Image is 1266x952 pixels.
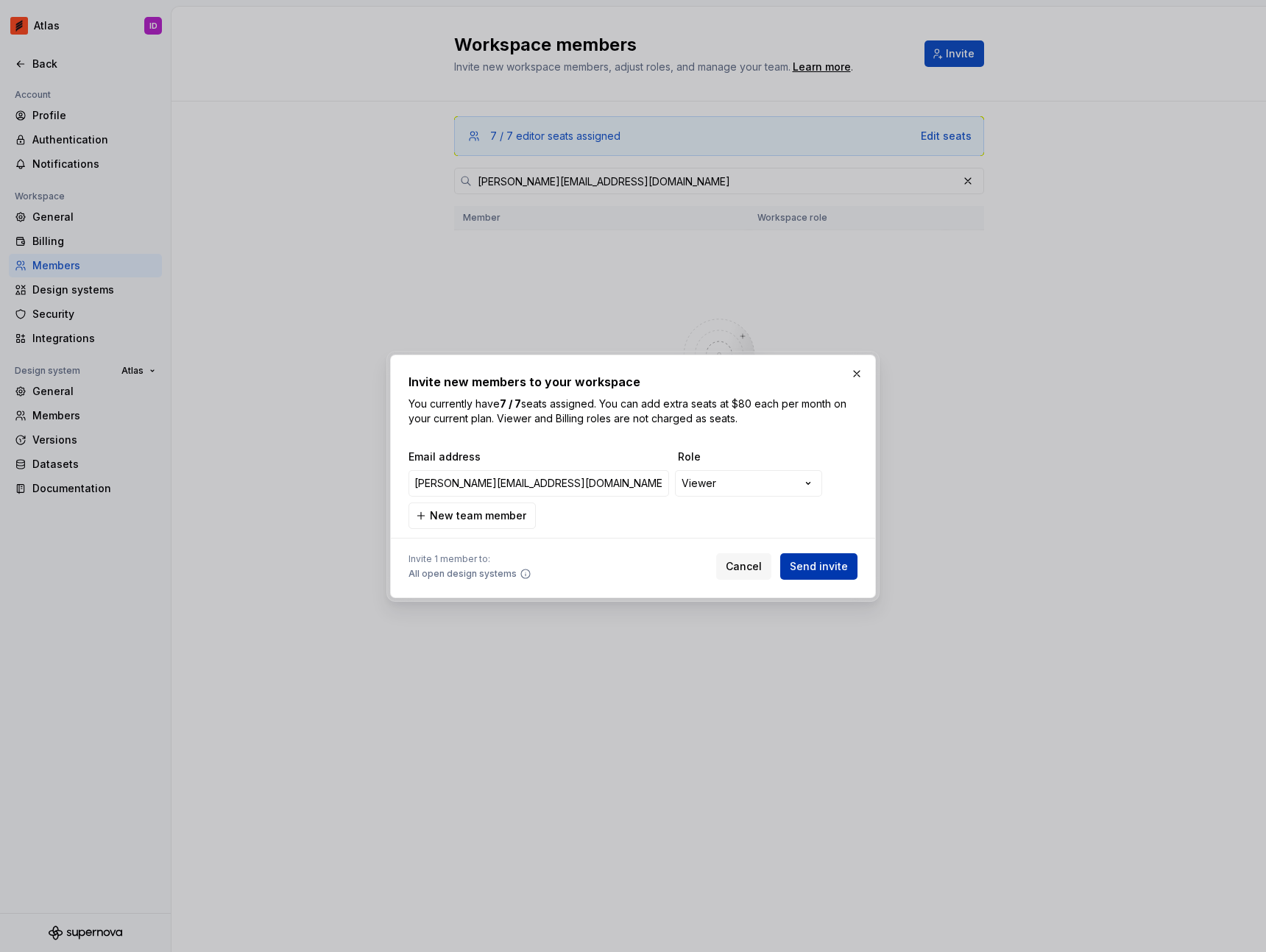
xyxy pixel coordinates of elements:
[678,450,825,464] span: Role
[409,553,531,565] span: Invite 1 member to:
[409,568,517,580] span: All open design systems
[716,553,771,580] button: Cancel
[726,559,762,574] span: Cancel
[790,559,848,574] span: Send invite
[409,397,857,426] p: You currently have seats assigned. You can add extra seats at $80 each per month on your current ...
[409,502,536,529] button: New team member
[500,397,521,410] b: 7 / 7
[780,553,857,580] button: Send invite
[409,450,672,464] span: Email address
[409,373,857,391] h2: Invite new members to your workspace
[430,508,526,523] span: New team member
